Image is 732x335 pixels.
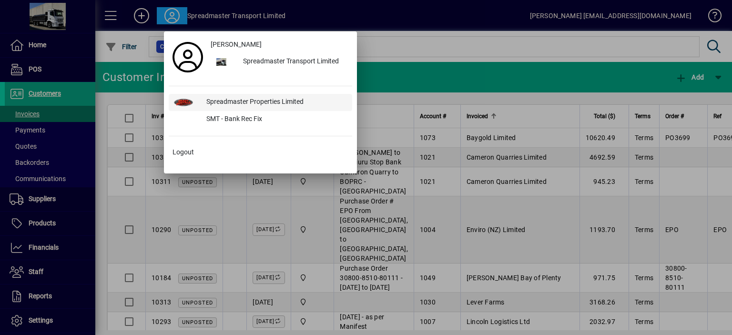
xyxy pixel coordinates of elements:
[211,40,262,50] span: [PERSON_NAME]
[173,147,194,157] span: Logout
[207,53,352,71] button: Spreadmaster Transport Limited
[207,36,352,53] a: [PERSON_NAME]
[169,144,352,161] button: Logout
[199,94,352,111] div: Spreadmaster Properties Limited
[169,94,352,111] button: Spreadmaster Properties Limited
[199,111,352,128] div: SMT - Bank Rec Fix
[169,49,207,66] a: Profile
[169,111,352,128] button: SMT - Bank Rec Fix
[235,53,352,71] div: Spreadmaster Transport Limited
